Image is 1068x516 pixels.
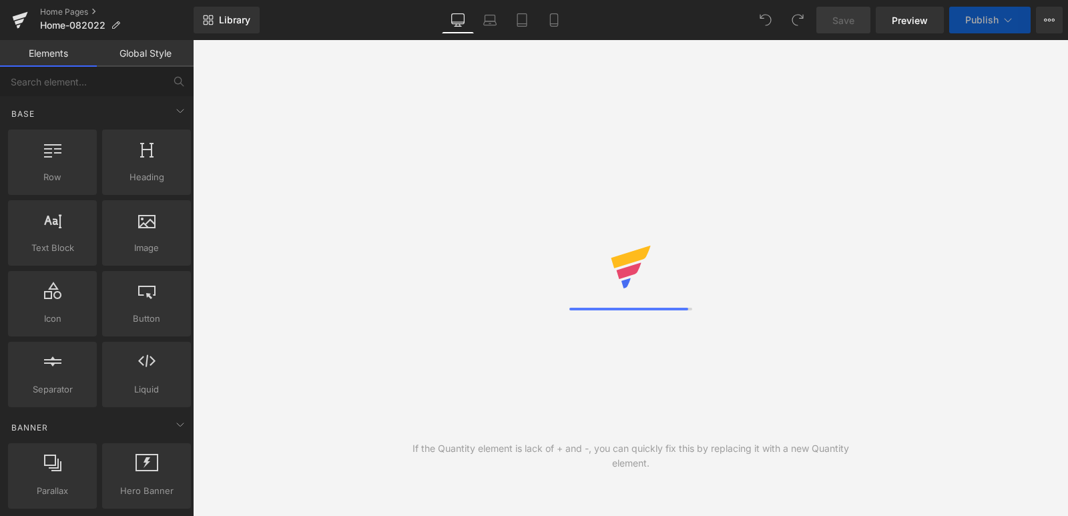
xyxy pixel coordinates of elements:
a: New Library [194,7,260,33]
a: Preview [876,7,944,33]
span: Home-082022 [40,20,105,31]
a: Laptop [474,7,506,33]
span: Text Block [12,241,93,255]
button: More [1036,7,1063,33]
span: Button [106,312,187,326]
span: Publish [965,15,999,25]
span: Separator [12,382,93,397]
span: Heading [106,170,187,184]
a: Tablet [506,7,538,33]
span: Banner [10,421,49,434]
div: If the Quantity element is lack of + and -, you can quickly fix this by replacing it with a new Q... [412,441,850,471]
a: Global Style [97,40,194,67]
button: Undo [752,7,779,33]
button: Redo [784,7,811,33]
a: Desktop [442,7,474,33]
span: Liquid [106,382,187,397]
a: Home Pages [40,7,194,17]
a: Mobile [538,7,570,33]
span: Hero Banner [106,484,187,498]
span: Base [10,107,36,120]
span: Preview [892,13,928,27]
span: Save [832,13,854,27]
button: Publish [949,7,1031,33]
span: Parallax [12,484,93,498]
span: Image [106,241,187,255]
span: Icon [12,312,93,326]
span: Row [12,170,93,184]
span: Library [219,14,250,26]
